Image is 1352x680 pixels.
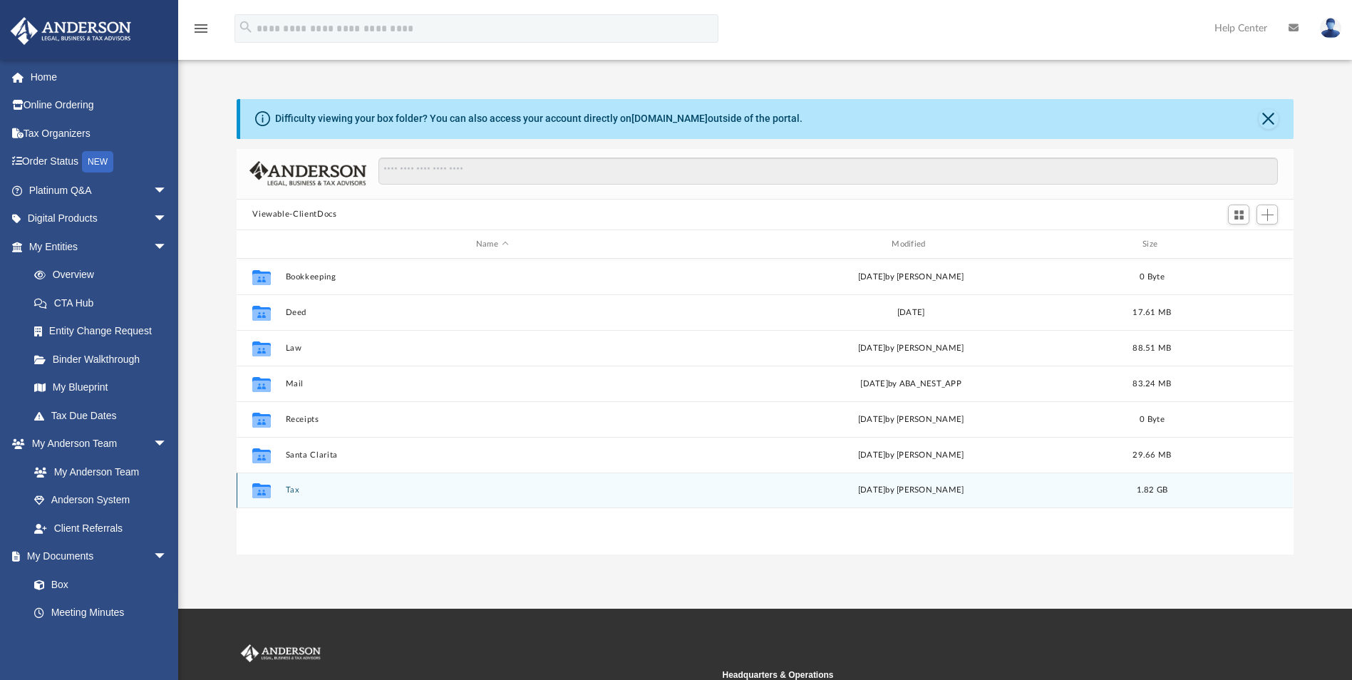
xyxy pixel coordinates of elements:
img: Anderson Advisors Platinum Portal [6,17,135,45]
span: [DATE] [858,487,886,495]
div: Difficulty viewing your box folder? You can also access your account directly on outside of the p... [275,111,803,126]
div: Size [1124,238,1181,251]
a: My Blueprint [20,374,182,402]
span: arrow_drop_down [153,232,182,262]
div: by [PERSON_NAME] [705,485,1118,498]
span: arrow_drop_down [153,542,182,572]
button: Mail [286,379,698,388]
div: [DATE] [705,306,1118,319]
a: Forms Library [20,627,175,655]
button: Add [1256,205,1278,225]
a: Tax Due Dates [20,401,189,430]
a: My Anderson Teamarrow_drop_down [10,430,182,458]
a: My Documentsarrow_drop_down [10,542,182,571]
img: User Pic [1320,18,1341,38]
a: menu [192,27,210,37]
a: CTA Hub [20,289,189,317]
span: 17.61 MB [1133,309,1172,316]
button: Santa Clarita [286,450,698,460]
div: [DATE] by [PERSON_NAME] [705,271,1118,284]
div: [DATE] by ABA_NEST_APP [705,378,1118,391]
a: Anderson System [20,486,182,515]
div: Modified [704,238,1118,251]
span: 88.51 MB [1133,344,1172,352]
span: 29.66 MB [1133,451,1172,459]
div: [DATE] by [PERSON_NAME] [705,342,1118,355]
a: Box [20,570,175,599]
span: 1.82 GB [1137,487,1168,495]
span: arrow_drop_down [153,205,182,234]
a: Entity Change Request [20,317,189,346]
a: Tax Organizers [10,119,189,148]
a: Client Referrals [20,514,182,542]
button: Close [1259,109,1279,129]
a: Online Ordering [10,91,189,120]
div: Name [285,238,698,251]
div: id [243,238,279,251]
button: Bookkeeping [286,272,698,282]
div: grid [237,259,1293,554]
span: 83.24 MB [1133,380,1172,388]
span: arrow_drop_down [153,176,182,205]
div: [DATE] by [PERSON_NAME] [705,449,1118,462]
a: Binder Walkthrough [20,345,189,374]
span: 0 Byte [1140,273,1165,281]
img: Anderson Advisors Platinum Portal [238,644,324,663]
a: Meeting Minutes [20,599,182,627]
div: NEW [82,151,113,172]
i: menu [192,20,210,37]
i: search [238,19,254,35]
a: [DOMAIN_NAME] [631,113,708,124]
div: [DATE] by [PERSON_NAME] [705,413,1118,426]
a: Digital Productsarrow_drop_down [10,205,189,233]
div: id [1187,238,1287,251]
button: Switch to Grid View [1228,205,1249,225]
button: Tax [286,486,698,495]
button: Law [286,344,698,353]
a: Platinum Q&Aarrow_drop_down [10,176,189,205]
span: arrow_drop_down [153,430,182,459]
a: Home [10,63,189,91]
span: 0 Byte [1140,416,1165,423]
a: My Entitiesarrow_drop_down [10,232,189,261]
a: Order StatusNEW [10,148,189,177]
button: Deed [286,308,698,317]
a: My Anderson Team [20,458,175,486]
button: Viewable-ClientDocs [252,208,336,221]
button: Receipts [286,415,698,424]
a: Overview [20,261,189,289]
input: Search files and folders [378,158,1278,185]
